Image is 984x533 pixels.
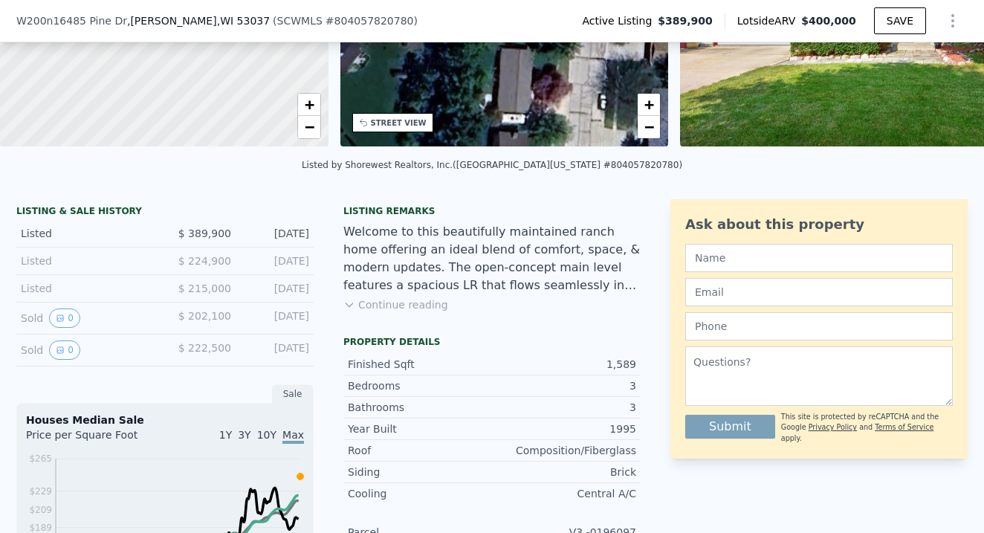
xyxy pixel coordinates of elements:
button: View historical data [49,309,80,328]
div: STREET VIEW [371,117,427,129]
span: 10Y [257,429,276,441]
span: Lotside ARV [737,13,801,28]
span: $ 222,500 [178,342,231,354]
span: + [304,95,314,114]
span: Max [282,429,304,444]
div: Brick [492,465,636,479]
div: Siding [348,465,492,479]
tspan: $189 [29,523,52,533]
tspan: $265 [29,453,52,464]
span: Active Listing [582,13,658,28]
div: Bathrooms [348,400,492,415]
div: This site is protected by reCAPTCHA and the Google and apply. [781,412,953,444]
div: [DATE] [243,226,309,241]
a: Zoom in [298,94,320,116]
div: ( ) [273,13,418,28]
button: Submit [685,415,775,439]
button: SAVE [874,7,926,34]
span: $ 215,000 [178,282,231,294]
span: $ 389,900 [178,227,231,239]
span: SCWMLS [277,15,323,27]
span: , WI 53037 [217,15,270,27]
div: Price per Square Foot [26,427,165,451]
input: Name [685,244,953,272]
div: 1,589 [492,357,636,372]
div: Property details [343,336,641,348]
div: Central A/C [492,486,636,501]
span: $400,000 [801,15,856,27]
div: Listed by Shorewest Realtors, Inc. ([GEOGRAPHIC_DATA][US_STATE] #804057820780) [302,160,682,170]
input: Phone [685,312,953,340]
div: Bedrooms [348,378,492,393]
div: 3 [492,400,636,415]
div: 1995 [492,421,636,436]
button: View historical data [49,340,80,360]
div: Cooling [348,486,492,501]
div: Listed [21,226,153,241]
span: $ 224,900 [178,255,231,267]
div: Composition/Fiberglass [492,443,636,458]
span: + [644,95,654,114]
a: Zoom out [638,116,660,138]
div: Listed [21,281,153,296]
div: [DATE] [243,340,309,360]
div: Listing remarks [343,205,641,217]
div: Finished Sqft [348,357,492,372]
div: [DATE] [243,309,309,328]
div: [DATE] [243,281,309,296]
div: Sold [21,340,153,360]
span: $389,900 [658,13,713,28]
span: 3Y [238,429,250,441]
span: # 804057820780 [326,15,414,27]
div: Listed [21,253,153,268]
input: Email [685,278,953,306]
span: − [304,117,314,136]
a: Zoom in [638,94,660,116]
div: 3 [492,378,636,393]
button: Continue reading [343,297,448,312]
div: Year Built [348,421,492,436]
span: 1Y [219,429,232,441]
span: W200n16485 Pine Dr [16,13,127,28]
tspan: $209 [29,505,52,515]
tspan: $229 [29,486,52,497]
a: Zoom out [298,116,320,138]
div: Ask about this property [685,214,953,235]
a: Privacy Policy [809,423,857,431]
span: $ 202,100 [178,310,231,322]
a: Terms of Service [875,423,933,431]
div: LISTING & SALE HISTORY [16,205,314,220]
div: Houses Median Sale [26,413,304,427]
span: − [644,117,654,136]
span: , [PERSON_NAME] [127,13,270,28]
div: [DATE] [243,253,309,268]
div: Welcome to this beautifully maintained ranch home offering an ideal blend of comfort, space, & mo... [343,223,641,294]
div: Sale [272,384,314,404]
button: Show Options [938,6,968,36]
div: Roof [348,443,492,458]
div: Sold [21,309,153,328]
